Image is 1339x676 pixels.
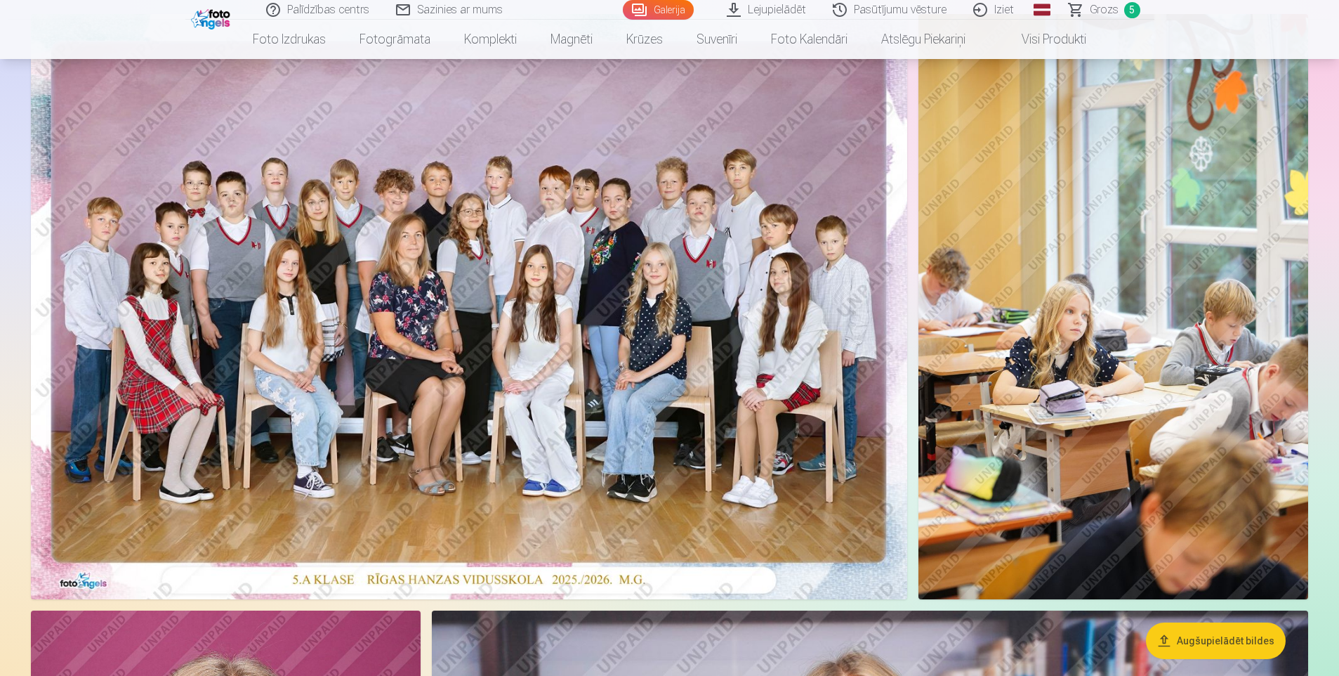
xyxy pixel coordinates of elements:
[1090,1,1119,18] span: Grozs
[1146,623,1286,659] button: Augšupielādēt bildes
[1124,2,1140,18] span: 5
[680,20,754,59] a: Suvenīri
[534,20,609,59] a: Magnēti
[343,20,447,59] a: Fotogrāmata
[191,6,234,30] img: /fa1
[236,20,343,59] a: Foto izdrukas
[864,20,982,59] a: Atslēgu piekariņi
[447,20,534,59] a: Komplekti
[754,20,864,59] a: Foto kalendāri
[982,20,1103,59] a: Visi produkti
[609,20,680,59] a: Krūzes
